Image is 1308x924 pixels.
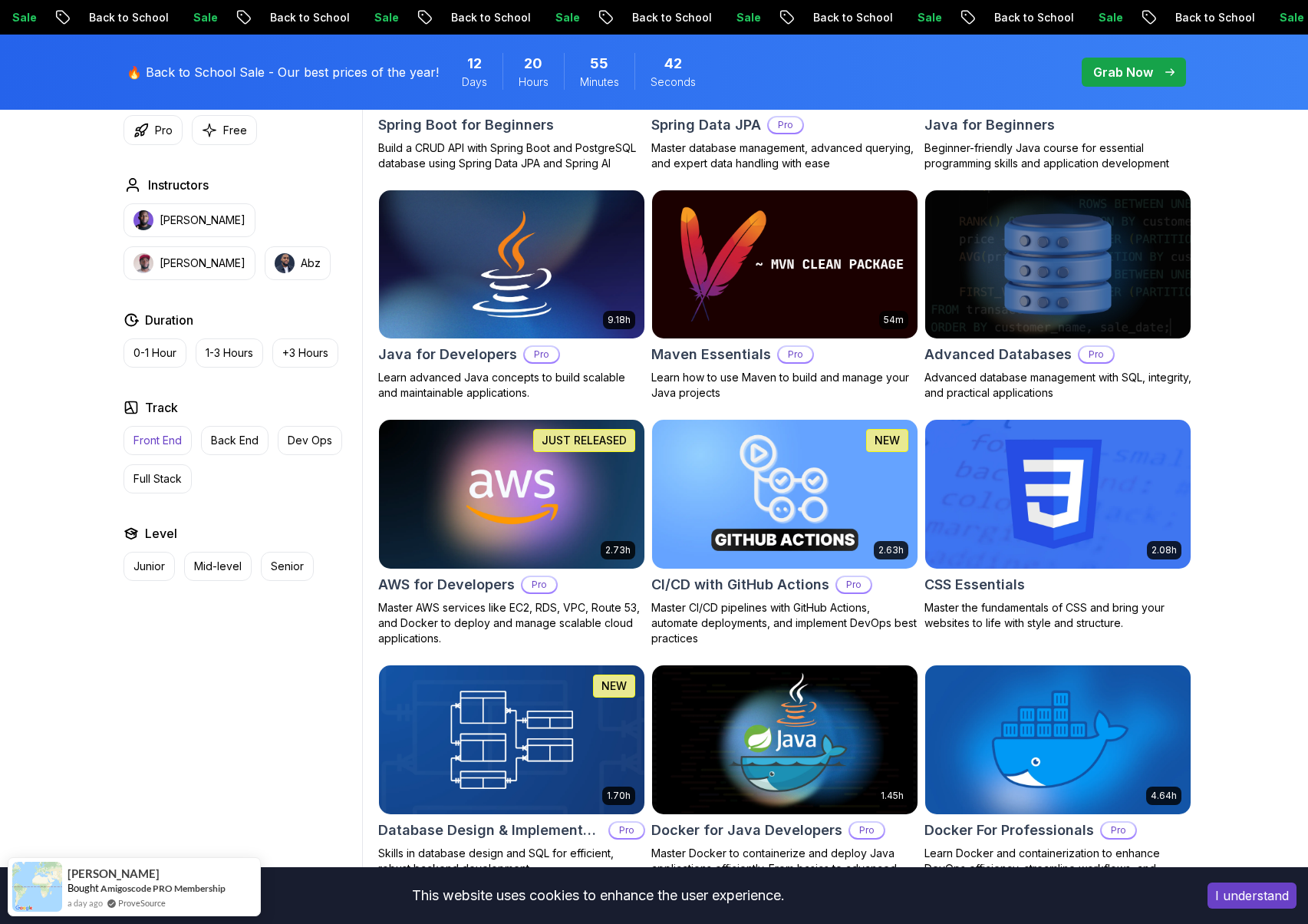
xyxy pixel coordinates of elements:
[145,398,178,417] h2: Track
[607,790,631,802] p: 1.70h
[253,10,357,25] p: Back to School
[12,862,62,912] img: provesource social proof notification image
[608,314,631,326] p: 9.18h
[124,338,186,368] button: 0-1 Hour
[796,10,901,25] p: Back to School
[127,63,439,81] p: 🔥 Back to School Sale - Our best prices of the year!
[924,190,1191,401] a: Advanced Databases cardAdvanced DatabasesProAdvanced database management with SQL, integrity, and...
[271,559,304,574] p: Senior
[145,311,193,329] h2: Duration
[68,867,160,880] span: [PERSON_NAME]
[194,559,242,574] p: Mid-level
[72,10,176,25] p: Back to School
[924,846,1191,892] p: Learn Docker and containerization to enhance DevOps efficiency, streamline workflows, and improve...
[378,140,645,171] p: Build a CRUD API with Spring Boot and PostgreSQL database using Spring Data JPA and Spring AI
[68,882,99,894] span: Bought
[133,559,165,574] p: Junior
[467,53,482,74] span: 12 Days
[379,420,644,569] img: AWS for Developers card
[924,140,1191,171] p: Beginner-friendly Java course for essential programming skills and application development
[124,552,175,581] button: Junior
[924,344,1072,365] h2: Advanced Databases
[651,74,696,90] span: Seconds
[924,600,1191,631] p: Master the fundamentals of CSS and bring your websites to life with style and structure.
[272,338,338,368] button: +3 Hours
[651,574,829,596] h2: CI/CD with GitHub Actions
[133,345,176,361] p: 0-1 Hour
[378,190,645,401] a: Java for Developers card9.18hJava for DevelopersProLearn advanced Java concepts to build scalable...
[651,846,918,907] p: Master Docker to containerize and deploy Java applications efficiently. From basics to advanced J...
[924,370,1191,401] p: Advanced database management with SQL, integrity, and practical applications
[651,114,761,136] h2: Spring Data JPA
[977,10,1082,25] p: Back to School
[522,577,556,592] p: Pro
[524,53,542,74] span: 20 Hours
[610,823,644,838] p: Pro
[769,117,802,133] p: Pro
[875,433,900,448] p: NEW
[925,420,1191,569] img: CSS Essentials card
[651,190,918,401] a: Maven Essentials card54mMaven EssentialsProLearn how to use Maven to build and manage your Java p...
[100,883,226,894] a: Amigoscode PRO Membership
[1079,347,1113,362] p: Pro
[378,600,645,646] p: Master AWS services like EC2, RDS, VPC, Route 53, and Docker to deploy and manage scalable cloud ...
[155,123,173,138] p: Pro
[196,338,263,368] button: 1-3 Hours
[664,53,682,74] span: 42 Seconds
[124,464,192,493] button: Full Stack
[133,210,153,230] img: instructor img
[1093,63,1153,81] p: Grab Now
[651,344,771,365] h2: Maven Essentials
[278,426,342,455] button: Dev Ops
[652,665,918,814] img: Docker for Java Developers card
[924,665,1191,892] a: Docker For Professionals card4.64hDocker For ProfessionalsProLearn Docker and containerization to...
[357,10,407,25] p: Sale
[779,347,812,362] p: Pro
[651,820,842,841] h2: Docker for Java Developers
[145,524,177,543] h2: Level
[615,10,720,25] p: Back to School
[601,678,627,694] p: NEW
[124,246,255,280] button: instructor img[PERSON_NAME]
[378,370,645,401] p: Learn advanced Java concepts to build scalable and maintainable applications.
[720,10,769,25] p: Sale
[133,253,153,273] img: instructor img
[192,115,257,145] button: Free
[924,820,1094,841] h2: Docker For Professionals
[924,114,1055,136] h2: Java for Beginners
[201,426,269,455] button: Back End
[378,846,645,876] p: Skills in database design and SQL for efficient, robust backend development
[124,115,183,145] button: Pro
[884,314,904,326] p: 54m
[133,433,182,448] p: Front End
[282,345,328,361] p: +3 Hours
[265,246,331,280] button: instructor imgAbz
[124,203,255,237] button: instructor img[PERSON_NAME]
[275,253,295,273] img: instructor img
[925,665,1191,814] img: Docker For Professionals card
[652,420,918,569] img: CI/CD with GitHub Actions card
[288,433,332,448] p: Dev Ops
[379,665,644,814] img: Database Design & Implementation card
[539,10,588,25] p: Sale
[605,544,631,556] p: 2.73h
[850,823,884,838] p: Pro
[924,419,1191,631] a: CSS Essentials card2.08hCSS EssentialsMaster the fundamentals of CSS and bring your websites to l...
[1158,10,1263,25] p: Back to School
[878,544,904,556] p: 2.63h
[148,176,209,194] h2: Instructors
[301,256,321,271] p: Abz
[379,190,644,339] img: Java for Developers card
[1208,883,1296,909] button: Accept cookies
[1102,823,1135,838] p: Pro
[580,74,619,90] span: Minutes
[651,600,918,646] p: Master CI/CD pipelines with GitHub Actions, automate deployments, and implement DevOps best pract...
[133,471,182,487] p: Full Stack
[462,74,487,90] span: Days
[261,552,314,581] button: Senior
[925,190,1191,339] img: Advanced Databases card
[378,114,554,136] h2: Spring Boot for Beginners
[378,820,602,841] h2: Database Design & Implementation
[590,53,608,74] span: 55 Minutes
[924,574,1025,596] h2: CSS Essentials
